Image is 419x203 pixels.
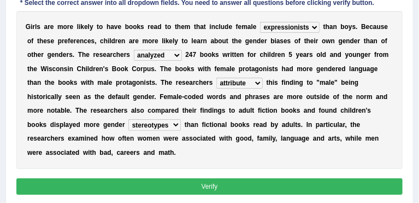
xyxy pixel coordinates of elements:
[200,37,203,45] b: r
[314,37,316,45] b: i
[41,51,44,59] b: r
[80,23,84,31] b: k
[259,65,263,73] b: o
[77,23,79,31] b: l
[370,37,374,45] b: a
[215,23,219,31] b: c
[132,65,137,73] b: C
[49,65,52,73] b: s
[352,23,356,31] b: s
[212,51,216,59] b: k
[184,37,188,45] b: o
[93,51,96,59] b: r
[223,51,228,59] b: w
[269,51,271,59] b: l
[174,37,178,45] b: y
[68,37,70,45] b: f
[333,23,337,31] b: n
[135,37,139,45] b: e
[238,37,242,45] b: e
[185,51,189,59] b: 2
[47,65,49,73] b: i
[276,37,280,45] b: a
[67,65,69,73] b: i
[168,65,172,73] b: e
[99,51,103,59] b: s
[80,37,84,45] b: n
[263,51,267,59] b: h
[210,23,211,31] b: i
[364,51,368,59] b: e
[226,37,228,45] b: t
[239,65,243,73] b: p
[349,23,352,31] b: y
[225,23,228,31] b: d
[240,51,244,59] b: n
[353,51,357,59] b: u
[96,51,99,59] b: e
[48,51,51,59] b: g
[154,23,158,31] b: a
[44,23,48,31] b: a
[152,37,155,45] b: r
[167,23,171,31] b: o
[155,37,158,45] b: e
[203,65,205,73] b: i
[255,65,259,73] b: g
[55,51,58,59] b: n
[373,23,377,31] b: a
[179,65,183,73] b: o
[112,65,117,73] b: B
[217,65,221,73] b: e
[204,23,206,31] b: t
[189,51,193,59] b: 4
[361,23,366,31] b: B
[133,23,137,31] b: o
[251,23,253,31] b: l
[322,37,326,45] b: o
[366,23,370,31] b: e
[31,37,33,45] b: f
[331,37,335,45] b: n
[57,23,63,31] b: m
[193,37,197,45] b: e
[39,37,43,45] b: h
[381,37,385,45] b: o
[261,37,265,45] b: e
[64,65,68,73] b: s
[165,23,167,31] b: t
[221,23,225,31] b: u
[183,65,187,73] b: o
[191,65,194,73] b: s
[133,37,135,45] b: r
[107,51,110,59] b: a
[99,23,103,31] b: o
[354,37,358,45] b: e
[377,23,381,31] b: u
[33,51,37,59] b: h
[114,23,118,31] b: v
[173,37,174,45] b: l
[164,65,168,73] b: h
[38,51,42,59] b: e
[47,37,51,45] b: s
[226,65,230,73] b: a
[296,51,300,59] b: y
[205,65,207,73] b: t
[137,65,140,73] b: o
[31,51,33,59] b: t
[192,37,193,45] b: l
[338,51,341,59] b: d
[79,23,80,31] b: i
[376,51,379,59] b: r
[229,23,233,31] b: e
[321,51,322,59] b: l
[310,37,314,45] b: e
[140,65,143,73] b: r
[243,65,245,73] b: r
[251,65,255,73] b: a
[113,51,116,59] b: c
[76,37,80,45] b: e
[96,65,99,73] b: e
[177,23,181,31] b: h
